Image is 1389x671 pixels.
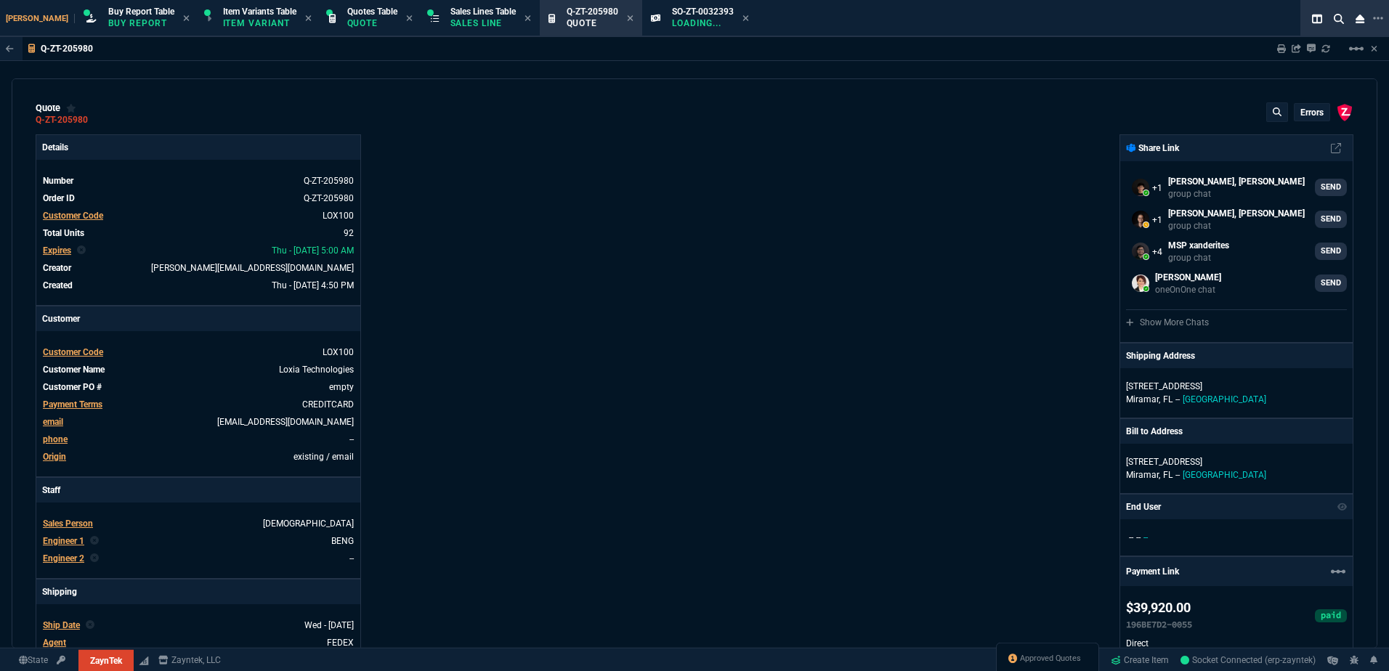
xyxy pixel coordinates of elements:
span: 2025-08-21T05:00:00.000Z [272,245,354,256]
tr: See Marketplace Order [42,191,355,206]
span: Miramar, [1126,394,1160,404]
span: [GEOGRAPHIC_DATA] [1183,470,1266,480]
a: Create Item [1105,649,1175,671]
tr: accounting@loxiatech.com [42,415,355,429]
span: [GEOGRAPHIC_DATA] [1183,394,1266,404]
a: LOX100 [323,211,354,221]
nx-icon: Close Workbench [1350,10,1370,28]
a: [EMAIL_ADDRESS][DOMAIN_NAME] [217,417,354,427]
tr: undefined [42,516,355,531]
a: SEND [1315,179,1347,196]
mat-icon: Example home icon [1329,563,1347,580]
tr: undefined [42,397,355,412]
span: SO-ZT-0032393 [672,7,734,17]
p: [STREET_ADDRESS] [1126,455,1347,468]
span: Created [43,280,73,290]
p: errors [1300,107,1324,118]
a: FEDEX [327,638,354,648]
tr: undefined [42,226,355,240]
div: quote [36,102,76,114]
span: Socket Connected (erp-zayntek) [1181,655,1316,665]
a: SEND [1315,211,1347,228]
span: Sales Lines Table [450,7,516,17]
span: [PERSON_NAME] [6,14,75,23]
span: Q-ZT-205980 [567,7,618,17]
a: API TOKEN [52,654,70,667]
mat-icon: Example home icon [1348,40,1365,57]
a: See Marketplace Order [304,193,354,203]
tr: undefined [42,243,355,258]
nx-icon: Close Tab [627,13,633,25]
span: Creator [43,263,71,273]
a: CREDITCARD [302,399,354,410]
p: Q-ZT-205980 [41,43,93,54]
span: Ship Date [43,620,80,630]
span: Customer Code [43,347,103,357]
span: FL [1163,470,1173,480]
p: [PERSON_NAME], [PERSON_NAME] [1168,207,1305,220]
nx-icon: Open New Tab [1373,12,1383,25]
a: [DEMOGRAPHIC_DATA] [263,518,354,529]
span: Expires [43,245,71,256]
p: [STREET_ADDRESS] [1126,380,1347,393]
span: LOX100 [323,347,354,357]
a: steven.huang@fornida.com,fiona.rossi@fornida.com [1126,205,1347,234]
p: MSP xanderites [1168,239,1229,252]
nx-icon: Show/Hide End User to Customer [1337,500,1348,513]
p: End User [1126,500,1161,513]
a: -- [349,553,354,564]
p: Customer [36,306,360,331]
p: Share Link [1126,142,1179,155]
nx-icon: Split Panels [1306,10,1328,28]
a: -- [349,434,354,444]
a: Q-ZT-205980 [36,119,88,121]
a: Hide Workbench [1371,43,1377,54]
tr: See Marketplace Order [42,174,355,188]
p: Buy Report [108,17,174,29]
tr: undefined [42,261,355,275]
nx-icon: Clear selected rep [86,619,94,632]
tr: undefined [42,551,355,566]
span: Agent [43,638,66,648]
p: Quote [347,17,397,29]
span: Engineer 2 [43,553,84,564]
a: Global State [15,654,52,667]
a: msbcCompanyName [154,654,225,667]
p: Sales Line [450,17,516,29]
nx-icon: Close Tab [406,13,413,25]
p: Shipping Address [1126,349,1195,362]
nx-icon: Clear selected rep [90,534,99,548]
span: Total Units [43,228,84,238]
span: existing / email [293,452,354,462]
p: Details [36,135,360,160]
span: See Marketplace Order [304,176,354,186]
p: [PERSON_NAME] [1155,271,1221,284]
p: group chat [1168,220,1305,232]
p: Item Variant [223,17,296,29]
a: BENG [331,536,354,546]
span: Quotes Table [347,7,397,17]
span: Buy Report Table [108,7,174,17]
nx-icon: Close Tab [525,13,531,25]
p: group chat [1168,252,1229,264]
p: oneOnOne chat [1155,284,1221,296]
nx-icon: Close Tab [305,13,312,25]
a: empty [329,382,354,392]
span: 2025-08-14T16:50:53.177Z [272,280,354,290]
div: paid [1315,609,1347,622]
span: Customer Code [43,211,103,221]
nx-icon: Clear selected rep [90,552,99,565]
a: Loxia Technologies [279,365,354,375]
a: SEND [1315,274,1347,292]
span: email [43,417,63,427]
p: Shipping [36,579,360,604]
span: -- [1175,394,1180,404]
span: Order ID [43,193,75,203]
tr: undefined [42,345,355,359]
p: Loading... [672,17,734,29]
span: -- [1143,532,1148,542]
p: group chat [1168,188,1305,200]
nx-icon: Close Tab [742,13,749,25]
span: -- [1175,470,1180,480]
